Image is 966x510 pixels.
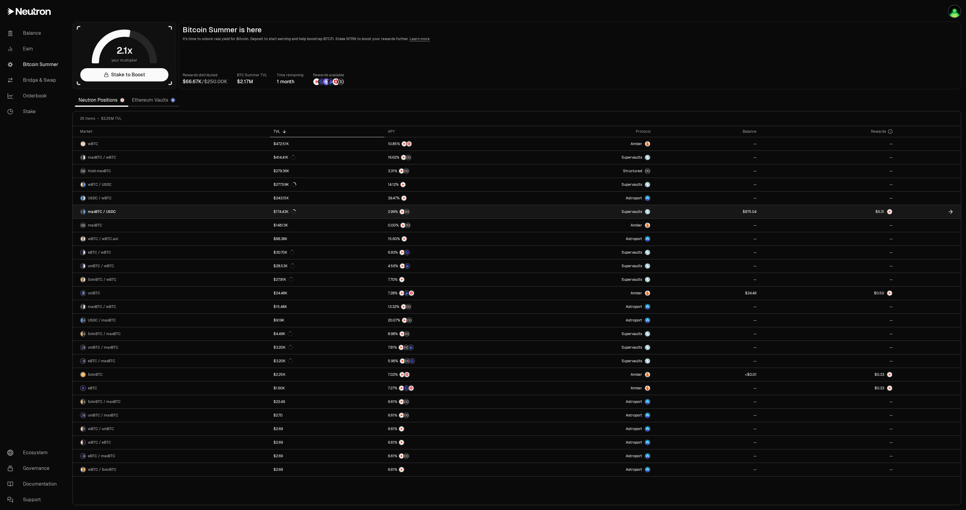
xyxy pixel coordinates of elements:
div: $3.20K [273,345,293,350]
div: $174.43K [273,209,296,214]
a: SupervaultsSupervaults [516,259,654,273]
img: eBTC Logo [81,250,83,255]
a: wBTC LogowBTC [73,137,270,150]
button: NTRN [388,277,512,283]
button: NTRN [388,195,512,201]
img: USDC Logo [83,209,85,214]
img: Mars Fragments [409,291,414,296]
button: NTRN [388,182,512,188]
a: Orderbook [2,88,65,104]
a: USDC LogowBTC LogoUSDC / wBTC [73,192,270,205]
div: $277.59K [273,182,296,187]
a: $2.25K [270,368,384,381]
a: -- [654,273,760,286]
div: $243.15K [273,196,289,201]
img: Supervaults [645,345,650,350]
a: Stake to Boost [80,68,168,81]
a: -- [760,137,896,150]
img: wBTC Logo [83,304,85,309]
a: NTRNMars Fragments [384,368,516,381]
img: Mars Fragments [407,141,411,146]
img: NTRN [399,386,404,391]
a: Astroport [516,300,654,313]
a: $277.59K [270,178,384,191]
a: NTRNBedrock Diamonds [384,259,516,273]
a: -- [760,178,896,191]
img: New Main [948,5,961,17]
img: USDC Logo [83,182,85,187]
a: -- [654,259,760,273]
a: $243.15K [270,192,384,205]
img: maxBTC Logo [81,304,83,309]
img: NTRN [399,169,404,173]
a: NTRNMars Fragments [384,137,516,150]
img: NTRN [401,196,406,201]
img: NTRN [399,345,404,350]
a: $15.48K [270,300,384,313]
a: $414.41K [270,151,384,164]
img: eBTC Logo [81,359,83,363]
img: NTRN [400,250,405,255]
a: uniBTC LogouniBTC [73,287,270,300]
img: Amber [645,141,650,146]
div: $472.51K [273,141,289,146]
img: maxBTC [645,169,650,173]
img: Mars Fragments [405,372,409,377]
img: Mars Fragments [333,78,339,85]
div: $88.38K [273,236,287,241]
span: maxBTC / wBTC [88,155,116,160]
img: maxBTC Logo [81,209,83,214]
div: $28.53K [273,264,295,268]
a: SupervaultsSupervaults [516,151,654,164]
a: Ethereum Vaults [128,94,179,106]
a: -- [654,341,760,354]
div: $4.49K [273,331,293,336]
span: maxBTC / USDC [88,209,116,214]
a: eBTC LogomaxBTC LogoeBTC / maxBTC [73,354,270,368]
span: Supervaults [622,277,642,282]
img: wBTC Logo [81,141,85,146]
a: $3.20K [270,341,384,354]
a: Astroport [516,192,654,205]
a: maxBTC LogomaxBTC [73,219,270,232]
a: -- [654,314,760,327]
span: Astroport [626,236,642,241]
span: Supervaults [622,345,642,350]
a: -- [760,341,896,354]
span: uniBTC [88,291,100,296]
a: -- [654,246,760,259]
div: $1.60K [273,386,285,391]
a: -- [760,164,896,178]
a: NTRNStructured Points [384,205,516,218]
img: maxBTC Logo [81,223,85,228]
a: Learn more [410,36,430,41]
a: $30.70K [270,246,384,259]
a: Balance [2,25,65,41]
a: Bridge & Swap [2,72,65,88]
a: AmberAmber [516,287,654,300]
a: $148.13K [270,219,384,232]
span: Astroport [626,196,642,201]
img: maxBTC Logo [83,345,85,350]
button: NTRNStructured Points [388,209,512,215]
a: NTRNStructured Points [384,327,516,341]
a: SupervaultsSupervaults [516,327,654,341]
img: Structured Points [406,155,411,160]
img: wBTC Logo [83,250,85,255]
img: EtherFi Points [404,386,409,391]
a: Bitcoin Summer [2,57,65,72]
a: wBTC LogowBTC.axl LogowBTC / wBTC.axl [73,232,270,245]
a: -- [654,137,760,150]
a: -- [654,151,760,164]
div: $24.48K [273,291,287,296]
img: maxBTC Logo [81,169,85,173]
button: NTRNMars Fragments [388,372,512,378]
button: NTRNEtherFi PointsMars Fragments [388,385,512,391]
a: AmberAmber [516,382,654,395]
button: NTRNBedrock DiamondsMars Fragments [388,290,512,296]
img: Supervaults [645,331,650,336]
span: Supervaults [622,182,642,187]
div: $279.36K [273,169,289,173]
span: USDC / wBTC [88,196,112,201]
img: NTRN [401,223,405,228]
